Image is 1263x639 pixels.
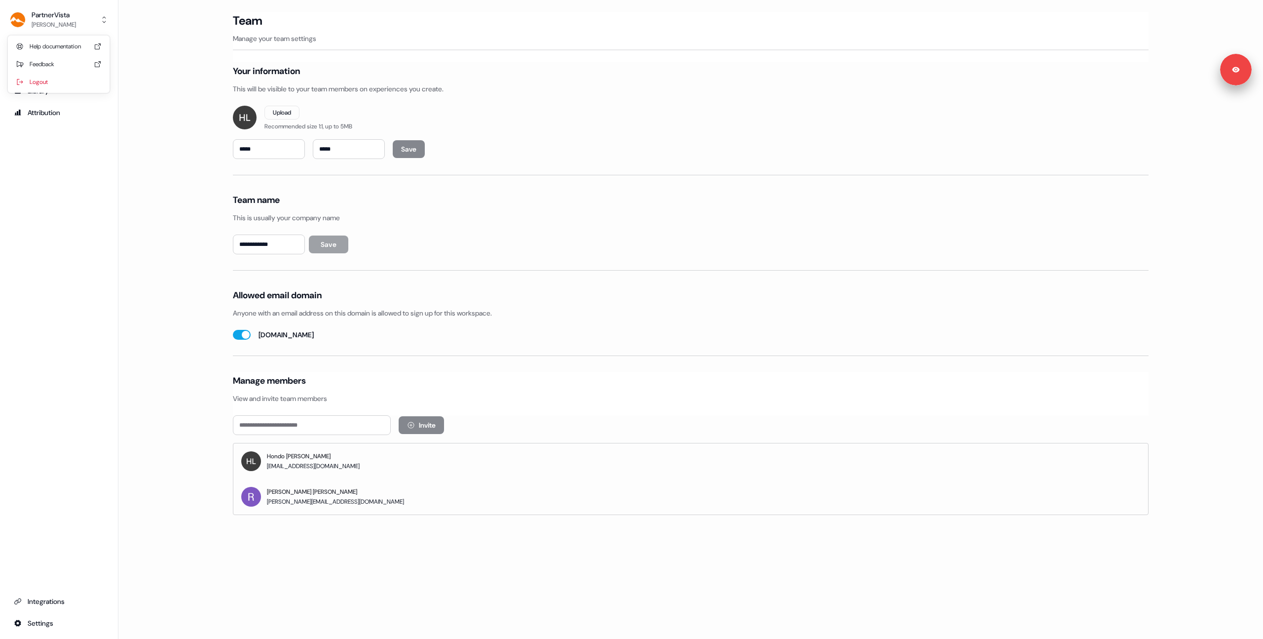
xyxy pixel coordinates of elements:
[233,194,280,206] h4: Team name
[267,451,360,461] p: Hondo [PERSON_NAME]
[309,236,348,253] button: Save
[267,497,404,507] p: [PERSON_NAME][EMAIL_ADDRESS][DOMAIN_NAME]
[14,618,104,628] div: Settings
[259,330,314,340] label: [DOMAIN_NAME]
[8,594,110,609] a: Go to integrations
[241,487,261,507] img: eyJ0eXBlIjoicHJveHkiLCJzcmMiOiJodHRwczovL2ltYWdlcy5jbGVyay5kZXYvb2F1dGhfZ29vZ2xlL2ltZ18ydXJXY1JvS...
[14,597,104,606] div: Integrations
[233,106,257,129] img: eyJ0eXBlIjoiZGVmYXVsdCIsImlpZCI6Imluc18yaGVBMVVRZjRQc2N1MmlmVlRXbFdBYThUOUsiLCJyaWQiOiJ1c2VyXzJ4b...
[264,106,299,120] button: Upload
[267,487,404,497] p: [PERSON_NAME] [PERSON_NAME]
[233,289,322,301] h4: Allowed email domain
[8,615,110,631] a: Go to integrations
[32,10,76,20] div: PartnerVista
[233,65,300,77] h4: Your information
[233,34,1149,43] p: Manage your team settings
[14,108,104,118] div: Attribution
[233,394,1149,403] p: View and invite team members
[233,84,1149,94] p: This will be visible to your team members on experiences you create.
[8,8,110,32] button: PartnerVista[PERSON_NAME]
[12,38,106,55] div: Help documentation
[32,20,76,30] div: [PERSON_NAME]
[233,213,1149,223] p: This is usually your company name
[241,451,261,471] img: eyJ0eXBlIjoiZGVmYXVsdCIsImlpZCI6Imluc18yaGVBMVVRZjRQc2N1MmlmVlRXbFdBYThUOUsiLCJyaWQiOiJ1c2VyXzJ4b...
[12,73,106,91] div: Logout
[233,13,262,28] h3: Team
[233,375,306,387] h4: Manage members
[233,308,1149,318] p: Anyone with an email address on this domain is allowed to sign up for this workspace.
[267,461,360,471] p: [EMAIL_ADDRESS][DOMAIN_NAME]
[12,55,106,73] div: Feedback
[8,36,110,93] div: PartnerVista[PERSON_NAME]
[8,105,110,120] a: Go to attribution
[264,121,352,131] div: Recommended size 1:1, up to 5MB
